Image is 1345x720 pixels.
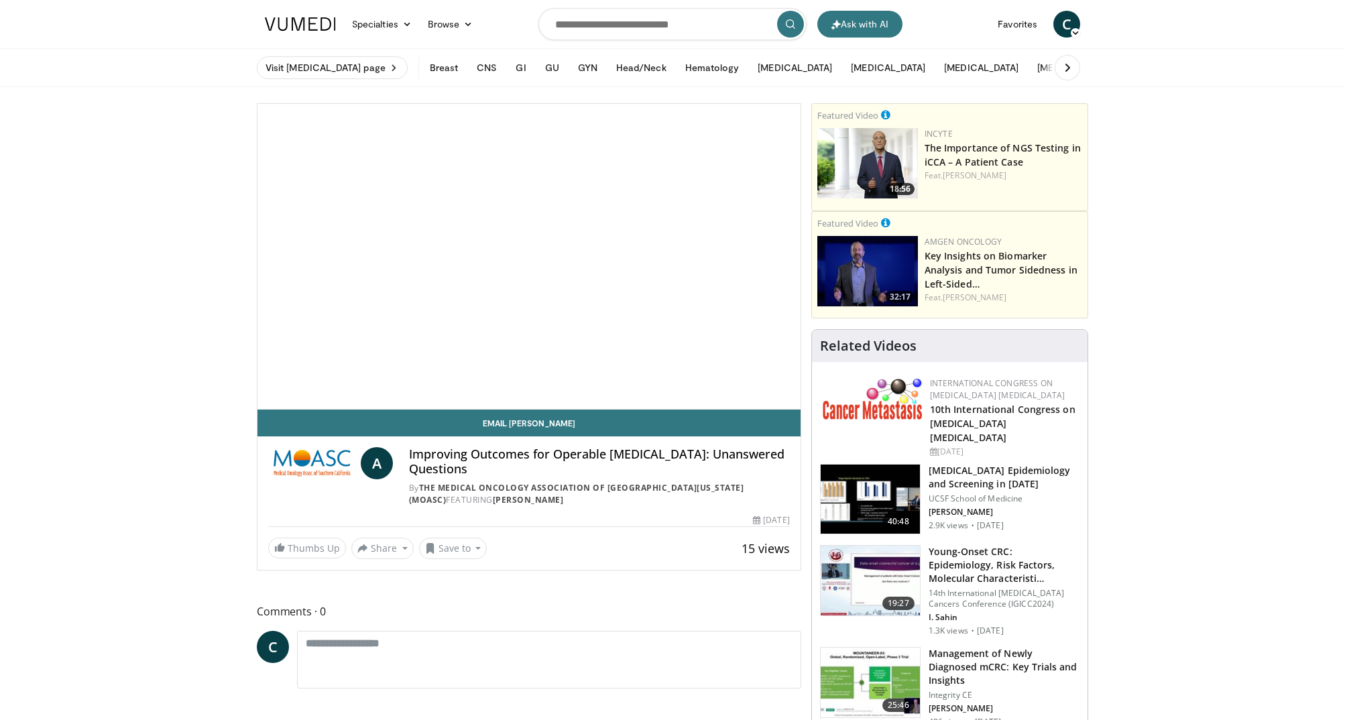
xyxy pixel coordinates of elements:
[882,515,915,528] span: 40:48
[677,54,748,81] button: Hematology
[820,338,917,354] h4: Related Videos
[344,11,420,38] a: Specialties
[930,377,1065,401] a: International Congress on [MEDICAL_DATA] [MEDICAL_DATA]
[742,540,790,556] span: 15 views
[268,538,346,558] a: Thumbs Up
[925,128,953,139] a: Incyte
[943,292,1006,303] a: [PERSON_NAME]
[817,236,918,306] a: 32:17
[971,520,974,531] div: ·
[925,170,1082,182] div: Feat.
[817,109,878,121] small: Featured Video
[882,597,915,610] span: 19:27
[750,54,840,81] button: [MEDICAL_DATA]
[886,291,915,303] span: 32:17
[929,493,1079,504] p: UCSF School of Medicine
[943,170,1006,181] a: [PERSON_NAME]
[929,703,1079,714] p: [PERSON_NAME]
[409,482,744,505] a: The Medical Oncology Association of [GEOGRAPHIC_DATA][US_STATE] (MOASC)
[570,54,605,81] button: GYN
[820,464,1079,535] a: 40:48 [MEDICAL_DATA] Epidemiology and Screening in [DATE] UCSF School of Medicine [PERSON_NAME] 2...
[257,631,289,663] a: C
[821,465,920,534] img: d3fc78f8-41f1-4380-9dfb-a9771e77df97.150x105_q85_crop-smart_upscale.jpg
[257,603,801,620] span: Comments 0
[817,128,918,198] img: 6827cc40-db74-4ebb-97c5-13e529cfd6fb.png.150x105_q85_crop-smart_upscale.png
[929,647,1079,687] h3: Management of Newly Diagnosed mCRC: Key Trials and Insights
[990,11,1045,38] a: Favorites
[817,128,918,198] a: 18:56
[361,447,393,479] a: A
[1053,11,1080,38] a: C
[936,54,1027,81] button: [MEDICAL_DATA]
[753,514,789,526] div: [DATE]
[409,482,790,506] div: By FEATURING
[929,625,968,636] p: 1.3K views
[821,546,920,615] img: b2155ba0-98ee-4ab1-8a77-c371c27a2004.150x105_q85_crop-smart_upscale.jpg
[493,494,564,505] a: [PERSON_NAME]
[929,612,1079,623] p: I. Sahin
[608,54,675,81] button: Head/Neck
[265,17,336,31] img: VuMedi Logo
[257,410,801,436] a: Email [PERSON_NAME]
[817,11,902,38] button: Ask with AI
[882,699,915,712] span: 25:46
[929,507,1079,518] p: [PERSON_NAME]
[977,520,1004,531] p: [DATE]
[930,446,1077,458] div: [DATE]
[930,403,1075,444] a: 10th International Congress on [MEDICAL_DATA] [MEDICAL_DATA]
[419,538,487,559] button: Save to
[925,141,1081,168] a: The Importance of NGS Testing in iCCA – A Patient Case
[422,54,466,81] button: Breast
[823,377,923,420] img: 6ff8bc22-9509-4454-a4f8-ac79dd3b8976.png.150x105_q85_autocrop_double_scale_upscale_version-0.2.png
[1029,54,1120,81] button: [MEDICAL_DATA]
[351,538,414,559] button: Share
[257,104,801,410] video-js: Video Player
[929,588,1079,609] p: 14th International [MEDICAL_DATA] Cancers Conference (IGICC2024)
[925,249,1077,290] a: Key Insights on Biomarker Analysis and Tumor Sidedness in Left-Sided…
[925,292,1082,304] div: Feat.
[538,8,807,40] input: Search topics, interventions
[977,625,1004,636] p: [DATE]
[537,54,567,81] button: GU
[420,11,481,38] a: Browse
[929,545,1079,585] h3: Young-Onset CRC: Epidemiology, Risk Factors, Molecular Characteristi…
[409,447,790,476] h4: Improving Outcomes for Operable [MEDICAL_DATA]: Unanswered Questions
[821,648,920,717] img: 4cdc7adb-17a2-431f-9c81-6e32476adc3a.150x105_q85_crop-smart_upscale.jpg
[886,183,915,195] span: 18:56
[925,236,1002,247] a: Amgen Oncology
[843,54,933,81] button: [MEDICAL_DATA]
[971,625,974,636] div: ·
[257,56,408,79] a: Visit [MEDICAL_DATA] page
[929,520,968,531] p: 2.9K views
[929,464,1079,491] h3: [MEDICAL_DATA] Epidemiology and Screening in [DATE]
[817,236,918,306] img: 5ecd434b-3529-46b9-a096-7519503420a4.png.150x105_q85_crop-smart_upscale.jpg
[929,690,1079,701] p: Integrity CE
[508,54,534,81] button: GI
[820,545,1079,636] a: 19:27 Young-Onset CRC: Epidemiology, Risk Factors, Molecular Characteristi… 14th International [M...
[268,447,355,479] img: The Medical Oncology Association of Southern California (MOASC)
[817,217,878,229] small: Featured Video
[469,54,505,81] button: CNS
